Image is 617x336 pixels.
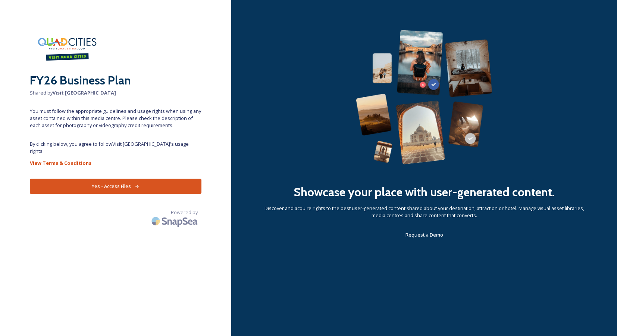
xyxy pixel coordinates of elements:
[30,30,104,68] img: QCCVB_VISIT_horiz_logo_4c_tagline_122019.svg
[30,158,201,167] a: View Terms & Conditions
[171,209,198,216] span: Powered by
[30,71,201,89] h2: FY26 Business Plan
[261,205,587,219] span: Discover and acquire rights to the best user-generated content shared about your destination, att...
[30,141,201,155] span: By clicking below, you agree to follow Visit [GEOGRAPHIC_DATA] 's usage rights.
[149,212,201,230] img: SnapSea Logo
[53,89,116,96] strong: Visit [GEOGRAPHIC_DATA]
[294,183,555,201] h2: Showcase your place with user-generated content.
[30,160,91,166] strong: View Terms & Conditions
[30,89,201,96] span: Shared by
[356,30,493,164] img: 63b42ca75bacad526042e722_Group%20154-p-800.png
[30,108,201,129] span: You must follow the appropriate guidelines and usage rights when using any asset contained within...
[405,231,443,238] span: Request a Demo
[405,230,443,239] a: Request a Demo
[30,179,201,194] button: Yes - Access Files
